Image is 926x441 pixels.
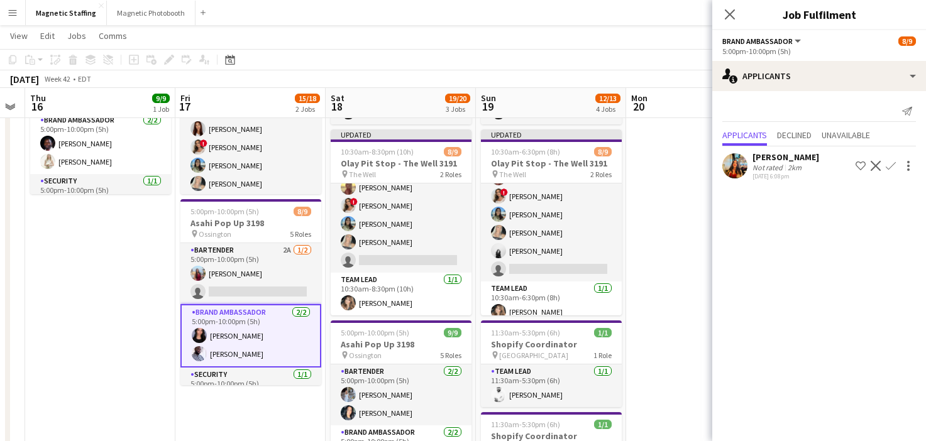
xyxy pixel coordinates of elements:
[179,99,190,114] span: 17
[499,170,526,179] span: The Well
[331,102,471,273] app-card-role: [PERSON_NAME][PERSON_NAME][PERSON_NAME][PERSON_NAME]![PERSON_NAME][PERSON_NAME][PERSON_NAME]
[596,104,620,114] div: 4 Jobs
[491,147,560,156] span: 10:30am-6:30pm (8h)
[107,1,196,25] button: Magnetic Photobooth
[180,92,190,104] span: Fri
[445,94,470,103] span: 19/20
[180,199,321,385] app-job-card: 5:00pm-10:00pm (5h)8/9Asahi Pop Up 3198 Ossington5 RolesBartender2A1/25:00pm-10:00pm (5h)[PERSON_...
[180,243,321,304] app-card-role: Bartender2A1/25:00pm-10:00pm (5h)[PERSON_NAME]
[94,28,132,44] a: Comms
[631,92,648,104] span: Mon
[200,139,207,147] span: !
[28,99,46,114] span: 16
[331,129,471,139] div: Updated
[481,320,622,407] app-job-card: 11:30am-5:30pm (6h)1/1Shopify Coordinator [GEOGRAPHIC_DATA]1 RoleTeam Lead1/111:30am-5:30pm (6h)[...
[444,328,461,337] span: 9/9
[190,207,259,216] span: 5:00pm-10:00pm (5h)
[331,273,471,315] app-card-role: Team Lead1/110:30am-8:30pm (10h)[PERSON_NAME]
[500,188,508,196] span: !
[481,129,622,315] app-job-card: Updated10:30am-6:30pm (8h)8/9Olay Pit Stop - The Well 3191 The Well2 Roles10:30am-6:30pm (8h)[PER...
[594,147,612,156] span: 8/9
[712,6,926,23] h3: Job Fulfilment
[777,131,812,139] span: Declined
[722,46,916,56] div: 5:00pm-10:00pm (5h)
[295,104,319,114] div: 2 Jobs
[331,158,471,169] h3: Olay Pit Stop - The Well 3191
[349,351,382,360] span: Ossington
[26,1,107,25] button: Magnetic Staffing
[481,92,496,104] span: Sun
[30,174,171,217] app-card-role: Security1/15:00pm-10:00pm (5h)
[722,36,793,46] span: Brand Ambassador
[10,73,39,85] div: [DATE]
[481,364,622,407] app-card-role: Team Lead1/111:30am-5:30pm (6h)[PERSON_NAME]
[752,151,819,163] div: [PERSON_NAME]
[481,281,622,324] app-card-role: Team Lead1/110:30am-6:30pm (8h)[PERSON_NAME]
[481,158,622,169] h3: Olay Pit Stop - The Well 3191
[331,364,471,425] app-card-role: Bartender2/25:00pm-10:00pm (5h)[PERSON_NAME][PERSON_NAME]
[40,30,55,41] span: Edit
[329,99,344,114] span: 18
[712,61,926,91] div: Applicants
[290,229,311,239] span: 5 Roles
[341,328,409,337] span: 5:00pm-10:00pm (5h)
[180,367,321,410] app-card-role: Security1/15:00pm-10:00pm (5h)
[594,420,612,429] span: 1/1
[822,131,870,139] span: Unavailable
[594,328,612,337] span: 1/1
[722,36,803,46] button: Brand Ambassador
[349,170,376,179] span: The Well
[152,94,170,103] span: 9/9
[629,99,648,114] span: 20
[294,207,311,216] span: 8/9
[481,129,622,139] div: Updated
[5,28,33,44] a: View
[331,129,471,315] app-job-card: Updated10:30am-8:30pm (10h)8/9Olay Pit Stop - The Well 3191 The Well2 Roles[PERSON_NAME][PERSON_N...
[341,147,414,156] span: 10:30am-8:30pm (10h)
[199,229,231,239] span: Ossington
[590,170,612,179] span: 2 Roles
[30,92,46,104] span: Thu
[180,217,321,229] h3: Asahi Pop Up 3198
[440,170,461,179] span: 2 Roles
[10,30,28,41] span: View
[62,28,91,44] a: Jobs
[479,99,496,114] span: 19
[67,30,86,41] span: Jobs
[898,36,916,46] span: 8/9
[481,111,622,281] app-card-role: 10:30am-6:30pm (8h)[PERSON_NAME][PERSON_NAME][PERSON_NAME]![PERSON_NAME][PERSON_NAME][PERSON_NAME...
[752,172,819,180] div: [DATE] 6:08pm
[444,147,461,156] span: 8/9
[99,30,127,41] span: Comms
[331,339,471,350] h3: Asahi Pop Up 3198
[722,131,767,139] span: Applicants
[785,163,804,172] div: 2km
[78,74,91,84] div: EDT
[30,113,171,174] app-card-role: Brand Ambassador2/25:00pm-10:00pm (5h)[PERSON_NAME][PERSON_NAME]
[752,163,785,172] div: Not rated
[295,94,320,103] span: 15/18
[41,74,73,84] span: Week 42
[153,104,169,114] div: 1 Job
[180,304,321,367] app-card-role: Brand Ambassador2/25:00pm-10:00pm (5h)[PERSON_NAME][PERSON_NAME]
[499,351,568,360] span: [GEOGRAPHIC_DATA]
[491,420,560,429] span: 11:30am-5:30pm (6h)
[446,104,470,114] div: 3 Jobs
[481,339,622,350] h3: Shopify Coordinator
[35,28,60,44] a: Edit
[331,92,344,104] span: Sat
[350,198,358,205] span: !
[593,351,612,360] span: 1 Role
[440,351,461,360] span: 5 Roles
[491,328,560,337] span: 11:30am-5:30pm (6h)
[180,62,321,232] app-card-role: Brand Ambassador9A6/811:00am-9:00pm (10h)[PERSON_NAME][PERSON_NAME][PERSON_NAME]![PERSON_NAME][PE...
[595,94,620,103] span: 12/13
